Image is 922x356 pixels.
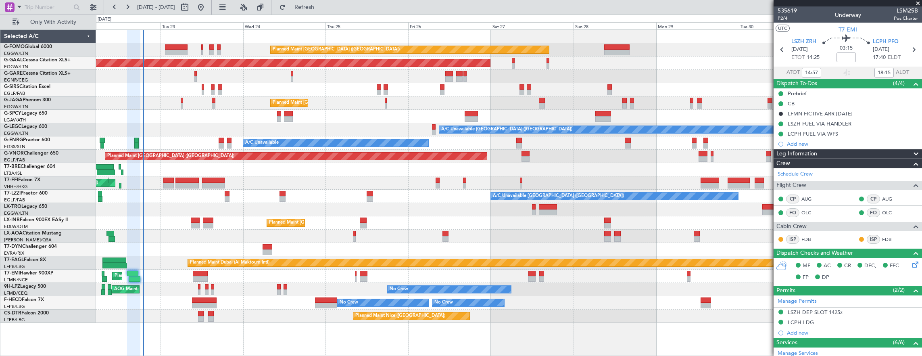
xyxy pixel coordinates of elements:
a: EVRA/RIX [4,250,24,256]
div: Tue 23 [161,22,243,29]
a: EGSS/STN [4,144,25,150]
a: G-VNORChallenger 650 [4,151,58,156]
input: --:-- [874,68,894,77]
a: G-LEGCLegacy 600 [4,124,47,129]
a: 9H-LPZLegacy 500 [4,284,46,289]
div: LSZH FUEL VIA HANDLER [788,120,851,127]
div: Planned Maint [GEOGRAPHIC_DATA] ([GEOGRAPHIC_DATA]) [273,97,400,109]
span: FFC [890,262,899,270]
span: (4/4) [893,79,905,88]
a: EGGW/LTN [4,64,28,70]
a: Schedule Crew [778,170,813,178]
a: CS-DTRFalcon 2000 [4,311,49,316]
div: CB [788,100,795,107]
div: Thu 25 [325,22,408,29]
span: G-JAGA [4,98,23,103]
span: LCPH PFO [873,38,899,46]
span: ALDT [896,69,909,77]
div: LCPH FUEL VIA WFS [788,130,838,137]
div: FO [867,208,880,217]
a: EGLF/FAB [4,157,25,163]
div: Underway [835,11,861,19]
a: G-SPCYLegacy 650 [4,111,47,116]
a: LFPB/LBG [4,264,25,270]
div: CP [867,195,880,203]
a: LX-TROLegacy 650 [4,204,47,209]
a: G-JAGAPhenom 300 [4,98,51,103]
span: AC [824,262,831,270]
a: LFPB/LBG [4,304,25,310]
a: LX-AOACitation Mustang [4,231,62,236]
div: Sat 27 [491,22,574,29]
a: EGGW/LTN [4,104,28,110]
div: Planned Maint [GEOGRAPHIC_DATA] ([GEOGRAPHIC_DATA]) [273,44,400,56]
span: 17:40 [873,54,886,62]
a: EGNR/CEG [4,77,28,83]
span: T7-BRE [4,164,21,169]
div: Tue 30 [739,22,822,29]
span: LSZH ZRH [791,38,816,46]
div: Planned Maint [GEOGRAPHIC_DATA] [115,270,192,282]
a: T7-FFIFalcon 7X [4,178,40,182]
div: Wed 24 [243,22,326,29]
span: 03:15 [840,44,853,52]
a: Manage Permits [778,297,817,306]
button: Refresh [275,1,324,14]
div: Planned Maint [GEOGRAPHIC_DATA] ([GEOGRAPHIC_DATA]) [269,217,396,229]
a: G-FOMOGlobal 6000 [4,44,52,49]
span: G-ENRG [4,138,23,142]
span: LX-INB [4,218,20,222]
span: [DATE] - [DATE] [137,4,175,11]
span: ETOT [791,54,805,62]
span: Cabin Crew [776,222,807,231]
a: G-GAALCessna Citation XLS+ [4,58,71,63]
a: T7-EMIHawker 900XP [4,271,53,276]
div: CP [786,195,799,203]
a: LX-INBFalcon 900EX EASy II [4,218,68,222]
a: G-SIRSCitation Excel [4,84,50,89]
div: Planned Maint Dubai (Al Maktoum Intl) [190,257,269,269]
span: Refresh [288,4,321,10]
div: LCPH LDG [788,319,814,326]
span: G-GAAL [4,58,23,63]
span: 14:25 [807,54,820,62]
span: [DATE] [873,46,889,54]
div: Planned Maint Nice ([GEOGRAPHIC_DATA]) [355,310,445,322]
div: ISP [867,235,880,244]
a: [PERSON_NAME]/QSA [4,237,52,243]
span: DP [822,274,829,282]
div: Add new [787,329,918,336]
span: CS-DTR [4,311,21,316]
div: Planned Maint [GEOGRAPHIC_DATA] ([GEOGRAPHIC_DATA]) [107,150,234,162]
span: LX-TRO [4,204,21,209]
span: DFC, [864,262,876,270]
a: F-HECDFalcon 7X [4,297,44,302]
span: T7-LZZI [4,191,21,196]
span: Dispatch Checks and Weather [776,249,853,258]
a: T7-EAGLFalcon 8X [4,258,46,262]
span: G-SIRS [4,84,19,89]
div: A/C Unavailable [GEOGRAPHIC_DATA] ([GEOGRAPHIC_DATA]) [493,190,624,202]
span: Flight Crew [776,181,806,190]
a: LFPB/LBG [4,317,25,323]
a: EGLF/FAB [4,90,25,96]
a: LFMD/CEQ [4,290,27,296]
button: UTC [776,25,790,32]
a: EGGW/LTN [4,130,28,136]
span: Only With Activity [21,19,85,25]
div: A/C Unavailable [GEOGRAPHIC_DATA] ([GEOGRAPHIC_DATA]) [441,124,572,136]
div: No Crew [390,283,408,295]
a: AUG [882,195,900,203]
a: EGLF/FAB [4,197,25,203]
span: T7-EAGL [4,258,24,262]
a: FDB [801,236,820,243]
a: T7-DYNChallenger 604 [4,244,57,249]
button: Only With Activity [9,16,88,29]
a: G-ENRGPraetor 600 [4,138,50,142]
span: Leg Information [776,149,817,159]
a: OLC [801,209,820,216]
a: LTBA/ISL [4,170,22,176]
span: Permits [776,286,795,295]
a: T7-BREChallenger 604 [4,164,55,169]
div: A/C Unavailable [245,137,279,149]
